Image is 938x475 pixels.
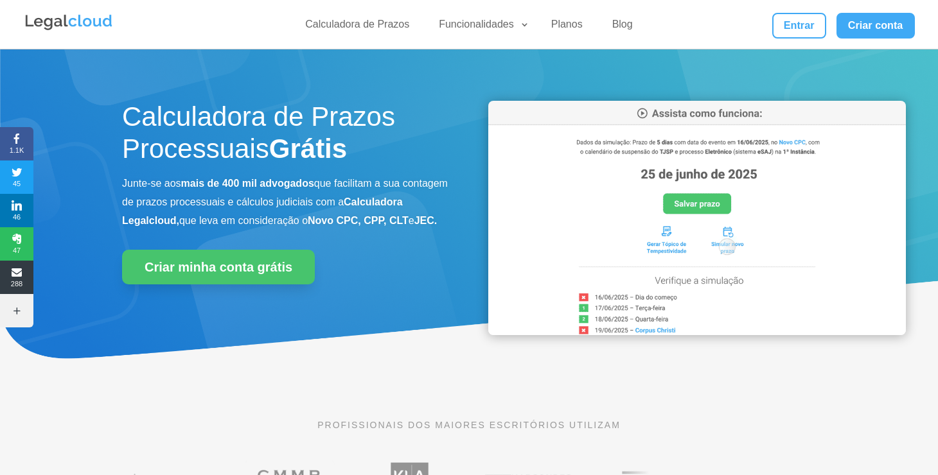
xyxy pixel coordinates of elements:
a: Calculadora de Prazos Processuais da Legalcloud [488,326,906,337]
a: Criar conta [836,13,915,39]
h1: Calculadora de Prazos Processuais [122,101,450,172]
b: Calculadora Legalcloud, [122,196,403,226]
p: Junte-se aos que facilitam a sua contagem de prazos processuais e cálculos judiciais com a que le... [122,175,450,230]
img: Calculadora de Prazos Processuais da Legalcloud [488,101,906,335]
b: Novo CPC, CPP, CLT [308,215,409,226]
a: Planos [544,18,590,37]
p: PROFISSIONAIS DOS MAIORES ESCRITÓRIOS UTILIZAM [122,418,816,432]
img: Legalcloud Logo [24,13,114,32]
a: Funcionalidades [431,18,529,37]
a: Logo da Legalcloud [24,23,114,34]
a: Criar minha conta grátis [122,250,315,284]
a: Entrar [772,13,826,39]
a: Calculadora de Prazos [297,18,417,37]
b: mais de 400 mil advogados [181,178,314,189]
a: Blog [605,18,641,37]
strong: Grátis [269,134,347,164]
b: JEC. [414,215,438,226]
